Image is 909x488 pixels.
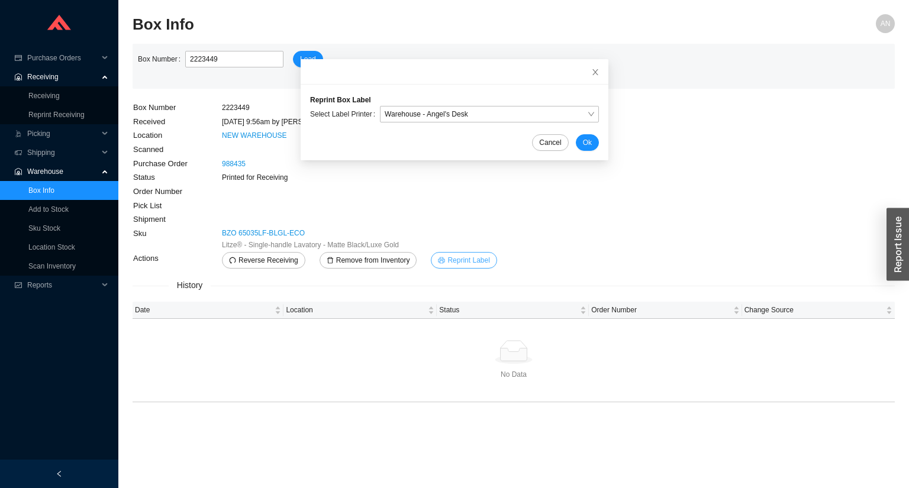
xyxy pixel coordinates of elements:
[133,199,221,213] td: Pick List
[439,304,578,316] span: Status
[431,252,497,269] button: printerReprint Label
[447,254,489,266] span: Reprint Label
[169,279,211,292] span: History
[300,53,316,65] span: Load
[28,111,85,119] a: Reprint Receiving
[28,186,54,195] a: Box Info
[437,302,589,319] th: Status sortable
[133,157,221,171] td: Purchase Order
[221,170,512,185] td: Printed for Receiving
[133,115,221,129] td: Received
[27,67,98,86] span: Receiving
[310,96,371,104] strong: Reprint Box Label
[238,254,298,266] span: Reverse Receiving
[28,243,75,251] a: Location Stock
[133,128,221,143] td: Location
[133,302,283,319] th: Date sortable
[229,257,236,265] span: undo
[27,276,98,295] span: Reports
[28,262,76,270] a: Scan Inventory
[135,369,892,380] div: No Data
[582,59,608,85] button: Close
[744,304,884,316] span: Change Source
[221,115,512,129] td: [DATE] 9:56am by [PERSON_NAME]
[385,106,594,122] span: Warehouse - Angel's Desk
[336,254,410,266] span: Remove from Inventory
[310,106,380,122] label: Select Label Printer
[133,14,704,35] h2: Box Info
[133,101,221,115] td: Box Number
[589,302,742,319] th: Order Number sortable
[591,304,730,316] span: Order Number
[27,143,98,162] span: Shipping
[327,257,334,265] span: delete
[138,51,185,67] label: Box Number
[135,304,272,316] span: Date
[133,227,221,251] td: Sku
[222,239,399,251] span: Litze® - Single-handle Lavatory - Matte Black/Luxe Gold
[881,14,891,33] span: AN
[28,92,60,100] a: Receiving
[133,251,221,269] td: Actions
[133,170,221,185] td: Status
[283,302,437,319] th: Location sortable
[27,124,98,143] span: Picking
[539,137,561,148] span: Cancel
[14,54,22,62] span: credit-card
[133,212,221,227] td: Shipment
[320,252,417,269] button: deleteRemove from Inventory
[222,160,246,168] a: 988435
[28,224,60,232] a: Sku Stock
[742,302,895,319] th: Change Source sortable
[221,101,512,115] td: 2223449
[532,134,568,151] button: Cancel
[27,49,98,67] span: Purchase Orders
[293,51,323,67] button: Load
[576,134,599,151] button: Ok
[222,227,305,239] a: BZO 65035LF-BLGL-ECO
[133,185,221,199] td: Order Number
[222,131,287,140] a: NEW WAREHOUSE
[14,282,22,289] span: fund
[286,304,426,316] span: Location
[56,470,63,477] span: left
[583,137,592,148] span: Ok
[133,143,221,157] td: Scanned
[28,205,69,214] a: Add to Stock
[222,252,305,269] button: undoReverse Receiving
[27,162,98,181] span: Warehouse
[591,68,599,76] span: close
[438,257,445,265] span: printer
